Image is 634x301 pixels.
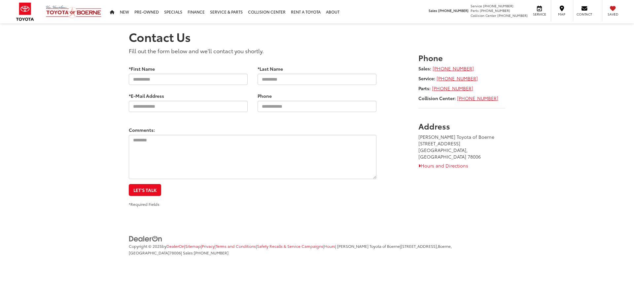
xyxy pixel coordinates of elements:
[432,85,473,92] a: [PHONE_NUMBER]
[258,65,283,72] label: *Last Name
[129,235,162,243] img: DealerOn
[257,243,323,249] a: Safety Recalls & Service Campaigns, Opens in a new tab
[418,133,505,160] address: [PERSON_NAME] Toyota of Boerne [STREET_ADDRESS] [GEOGRAPHIC_DATA], [GEOGRAPHIC_DATA] 78006
[216,243,256,249] a: Terms and Conditions
[418,65,431,72] strong: Sales:
[438,243,452,249] span: Boerne,
[429,8,437,13] span: Sales
[480,8,510,13] span: [PHONE_NUMBER]
[129,65,155,72] label: *First Name
[129,201,159,207] small: *Required Fields
[202,243,215,249] a: Privacy
[129,184,161,196] button: Let's Talk
[554,12,569,17] span: Map
[258,93,272,99] label: Phone
[166,243,184,249] a: DealerOn Home Page
[335,243,400,249] span: | [PERSON_NAME] Toyota of Boerne
[129,47,376,55] p: Fill out the form below and we'll contact you shortly.
[256,243,323,249] span: |
[129,235,162,242] a: DealerOn
[483,3,513,8] span: [PHONE_NUMBER]
[532,12,547,17] span: Service
[471,13,496,18] span: Collision Center
[438,8,469,13] span: [PHONE_NUMBER]
[418,122,505,130] h3: Address
[433,65,474,72] a: [PHONE_NUMBER]
[606,12,620,17] span: Saved
[437,75,478,82] a: [PHONE_NUMBER]
[401,243,438,249] span: [STREET_ADDRESS],
[471,8,479,13] span: Parts
[46,5,102,19] img: Vic Vaughan Toyota of Boerne
[162,243,184,249] span: by
[129,93,164,99] label: *E-Mail Address
[169,250,181,255] span: 78006
[323,243,335,249] span: |
[418,53,505,62] h3: Phone
[418,162,468,169] a: Hours and Directions
[184,243,201,249] span: |
[194,250,229,255] span: [PHONE_NUMBER]
[497,13,528,18] span: [PHONE_NUMBER]
[471,3,482,8] span: Service
[185,243,201,249] a: Sitemap
[181,250,229,255] span: | Sales:
[129,30,505,43] h1: Contact Us
[129,243,162,249] span: Copyright © 2025
[577,12,592,17] span: Contact
[418,85,431,92] strong: Parts:
[457,95,498,101] a: [PHONE_NUMBER]
[201,243,215,249] span: |
[324,243,335,249] a: Hours
[129,250,169,255] span: [GEOGRAPHIC_DATA]
[129,127,155,133] label: Comments:
[418,95,456,101] strong: Collision Center:
[215,243,256,249] span: |
[418,75,435,82] strong: Service:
